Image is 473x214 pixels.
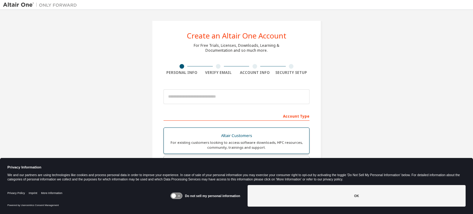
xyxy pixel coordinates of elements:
[168,131,305,140] div: Altair Customers
[3,2,80,8] img: Altair One
[236,70,273,75] div: Account Info
[273,70,310,75] div: Security Setup
[168,140,305,150] div: For existing customers looking to access software downloads, HPC resources, community, trainings ...
[194,43,279,53] div: For Free Trials, Licenses, Downloads, Learning & Documentation and so much more.
[187,32,286,39] div: Create an Altair One Account
[200,70,237,75] div: Verify Email
[164,111,309,121] div: Account Type
[164,70,200,75] div: Personal Info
